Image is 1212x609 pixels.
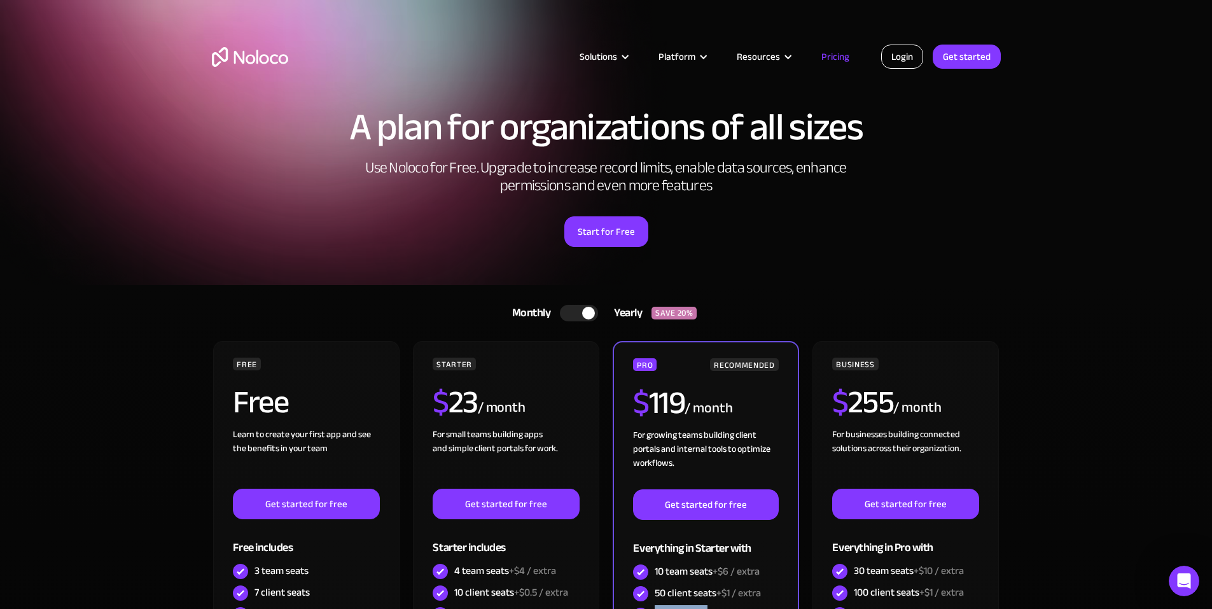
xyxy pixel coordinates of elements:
div: FREE [233,358,261,370]
div: For growing teams building client portals and internal tools to optimize workflows. [633,428,778,489]
div: Free includes [233,519,379,561]
div: 30 team seats [854,564,964,578]
div: Platform [643,48,721,65]
div: Solutions [564,48,643,65]
div: 4 team seats [454,564,556,578]
div: SAVE 20% [651,307,697,319]
span: $ [633,373,649,433]
div: 3 team seats [254,564,309,578]
a: Start for Free [564,216,648,247]
div: For small teams building apps and simple client portals for work. ‍ [433,428,579,489]
div: 10 client seats [454,585,568,599]
div: 7 client seats [254,585,310,599]
h2: Use Noloco for Free. Upgrade to increase record limits, enable data sources, enhance permissions ... [352,159,861,195]
div: Resources [721,48,805,65]
span: +$6 / extra [713,562,760,581]
div: / month [685,398,732,419]
div: 10 team seats [655,564,760,578]
span: +$0.5 / extra [514,583,568,602]
a: Pricing [805,48,865,65]
div: 100 client seats [854,585,964,599]
a: Login [881,45,923,69]
div: PRO [633,358,657,371]
a: Get started [933,45,1001,69]
span: +$10 / extra [914,561,964,580]
span: +$4 / extra [509,561,556,580]
h2: 23 [433,386,478,418]
h2: 255 [832,386,893,418]
h2: Free [233,386,288,418]
div: Everything in Starter with [633,520,778,561]
div: RECOMMENDED [710,358,778,371]
span: +$1 / extra [919,583,964,602]
h1: A plan for organizations of all sizes [212,108,1001,146]
div: 50 client seats [655,586,761,600]
a: home [212,47,288,67]
div: BUSINESS [832,358,878,370]
div: / month [893,398,941,418]
div: Yearly [598,304,651,323]
a: Get started for free [233,489,379,519]
div: STARTER [433,358,475,370]
div: Starter includes [433,519,579,561]
span: $ [433,372,449,432]
div: Learn to create your first app and see the benefits in your team ‍ [233,428,379,489]
a: Get started for free [433,489,579,519]
div: Resources [737,48,780,65]
div: / month [478,398,526,418]
iframe: Intercom live chat [1169,566,1199,596]
div: Platform [658,48,695,65]
div: Monthly [496,304,561,323]
a: Get started for free [832,489,979,519]
a: Get started for free [633,489,778,520]
h2: 119 [633,387,685,419]
span: $ [832,372,848,432]
div: Everything in Pro with [832,519,979,561]
span: +$1 / extra [716,584,761,603]
div: For businesses building connected solutions across their organization. ‍ [832,428,979,489]
div: Solutions [580,48,617,65]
